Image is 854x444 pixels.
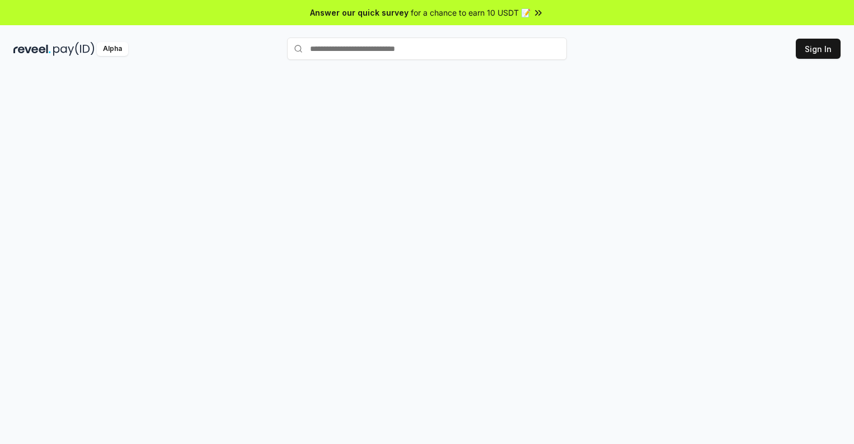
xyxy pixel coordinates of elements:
[411,7,531,18] span: for a chance to earn 10 USDT 📝
[53,42,95,56] img: pay_id
[13,42,51,56] img: reveel_dark
[310,7,409,18] span: Answer our quick survey
[796,39,841,59] button: Sign In
[97,42,128,56] div: Alpha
